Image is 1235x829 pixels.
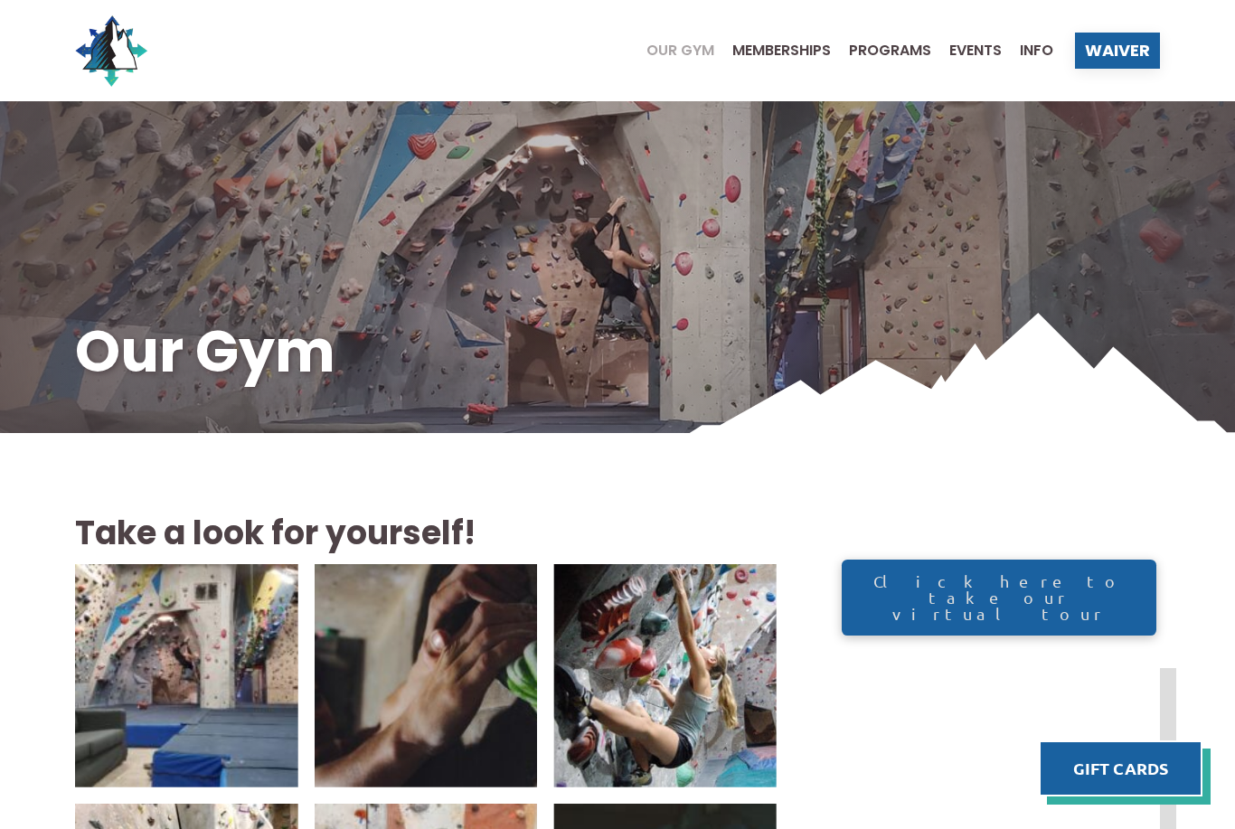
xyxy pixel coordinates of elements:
a: Waiver [1075,33,1160,69]
a: Click here to take our virtual tour [842,560,1156,636]
img: North Wall Logo [75,14,147,87]
span: Programs [849,43,931,58]
a: Events [931,43,1002,58]
span: Events [949,43,1002,58]
span: Our Gym [646,43,714,58]
span: Waiver [1085,42,1150,59]
a: Programs [831,43,931,58]
a: Our Gym [628,43,714,58]
a: Info [1002,43,1053,58]
h2: Take a look for yourself! [75,511,777,556]
a: Memberships [714,43,831,58]
span: Click here to take our virtual tour [860,573,1138,622]
span: Info [1020,43,1053,58]
span: Memberships [732,43,831,58]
